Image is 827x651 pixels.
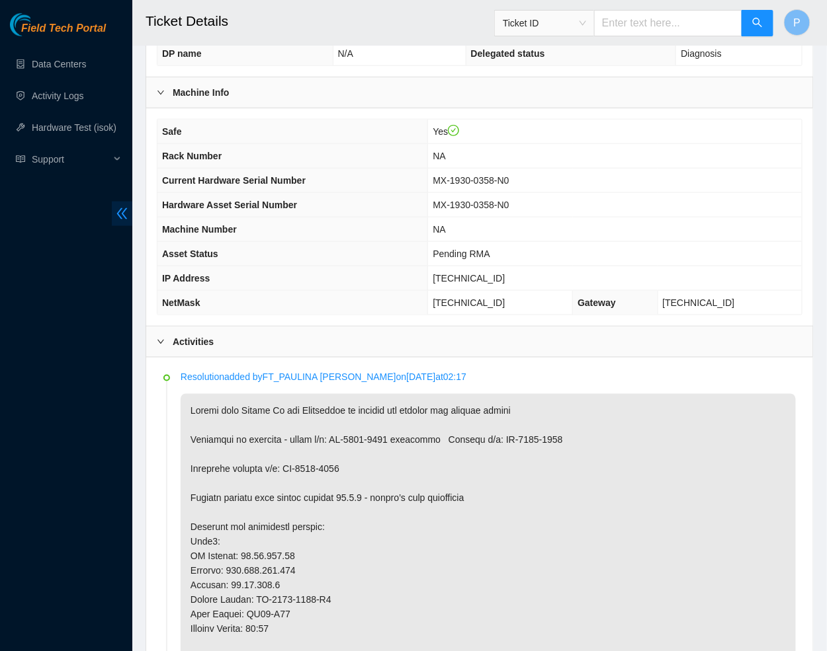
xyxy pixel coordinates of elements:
[181,370,796,385] p: Resolution added by FT_PAULINA [PERSON_NAME] on [DATE] at 02:17
[433,297,505,308] span: [TECHNICAL_ID]
[433,249,490,259] span: Pending RMA
[10,13,67,36] img: Akamai Technologies
[433,224,445,235] span: NA
[471,48,545,59] span: Delegated status
[578,297,616,308] span: Gateway
[433,200,509,210] span: MX-1930-0358-N0
[433,273,505,284] span: [TECHNICAL_ID]
[157,338,165,346] span: right
[794,15,801,31] span: P
[681,48,721,59] span: Diagnosis
[663,297,735,308] span: [TECHNICAL_ID]
[162,151,222,161] span: Rack Number
[146,326,813,357] div: Activities
[448,125,460,137] span: check-circle
[157,89,165,96] span: right
[594,10,742,36] input: Enter text here...
[112,202,132,226] span: double-left
[162,224,237,235] span: Machine Number
[162,48,202,59] span: DP name
[32,122,116,133] a: Hardware Test (isok)
[162,200,297,210] span: Hardware Asset Serial Number
[146,77,813,108] div: Machine Info
[503,13,586,33] span: Ticket ID
[784,9,810,36] button: P
[32,59,86,69] a: Data Centers
[162,175,306,186] span: Current Hardware Serial Number
[162,297,200,308] span: NetMask
[16,155,25,164] span: read
[32,146,110,172] span: Support
[21,22,106,35] span: Field Tech Portal
[338,48,353,59] span: N/A
[752,17,763,30] span: search
[433,126,459,137] span: Yes
[162,249,218,259] span: Asset Status
[162,126,182,137] span: Safe
[32,91,84,101] a: Activity Logs
[433,175,509,186] span: MX-1930-0358-N0
[10,24,106,41] a: Akamai TechnologiesField Tech Portal
[162,273,210,284] span: IP Address
[173,85,230,100] b: Machine Info
[433,151,445,161] span: NA
[173,334,214,349] b: Activities
[742,10,773,36] button: search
